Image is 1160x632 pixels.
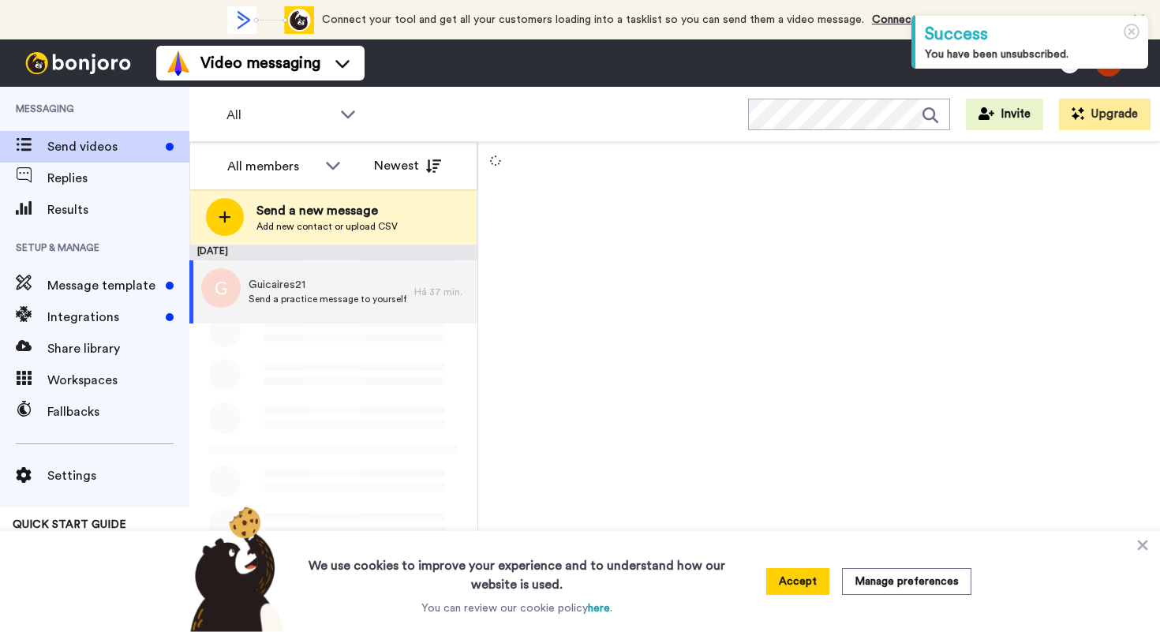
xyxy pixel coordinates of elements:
[226,106,332,125] span: All
[421,600,612,616] p: You can review our cookie policy .
[925,22,1139,47] div: Success
[249,277,406,293] span: Guicaires21
[925,47,1139,62] div: You have been unsubscribed.
[47,371,189,390] span: Workspaces
[47,169,189,188] span: Replies
[256,201,398,220] span: Send a new message
[47,276,159,295] span: Message template
[249,293,406,305] span: Send a practice message to yourself
[414,286,470,298] div: Há 37 min.
[176,506,293,632] img: bear-with-cookie.png
[842,568,971,595] button: Manage preferences
[293,547,741,594] h3: We use cookies to improve your experience and to understand how our website is used.
[13,519,126,530] span: QUICK START GUIDE
[47,137,159,156] span: Send videos
[201,268,241,308] img: g.png
[19,52,137,74] img: bj-logo-header-white.svg
[200,52,320,74] span: Video messaging
[166,50,191,76] img: vm-color.svg
[256,220,398,233] span: Add new contact or upload CSV
[1059,99,1151,130] button: Upgrade
[872,14,941,25] a: Connect now
[47,200,189,219] span: Results
[588,603,610,614] a: here
[47,339,189,358] span: Share library
[227,157,317,176] div: All members
[47,466,189,485] span: Settings
[766,568,829,595] button: Accept
[966,99,1043,130] button: Invite
[47,402,189,421] span: Fallbacks
[189,245,477,260] div: [DATE]
[47,308,159,327] span: Integrations
[322,14,864,25] span: Connect your tool and get all your customers loading into a tasklist so you can send them a video...
[227,6,314,34] div: animation
[362,150,453,181] button: Newest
